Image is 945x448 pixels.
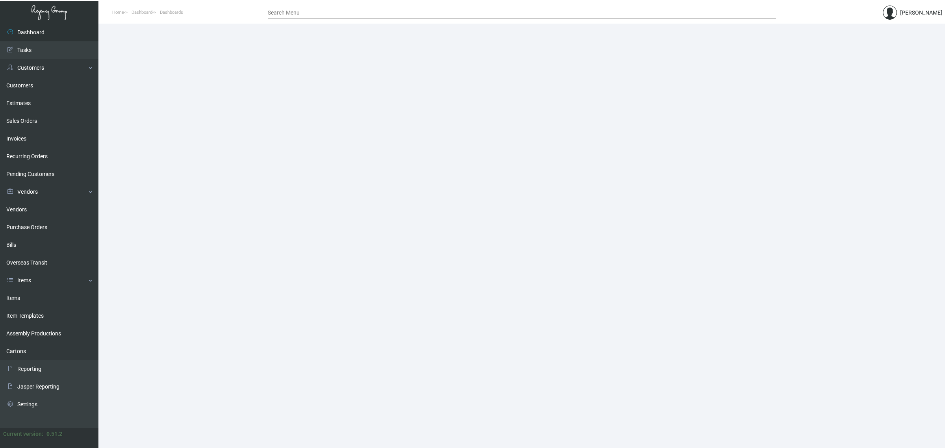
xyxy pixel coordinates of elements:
div: [PERSON_NAME] [900,9,942,17]
span: Home [112,10,124,15]
span: Dashboard [132,10,152,15]
span: Dashboards [160,10,183,15]
img: admin@bootstrapmaster.com [883,6,897,20]
div: Current version: [3,430,43,438]
div: 0.51.2 [46,430,62,438]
